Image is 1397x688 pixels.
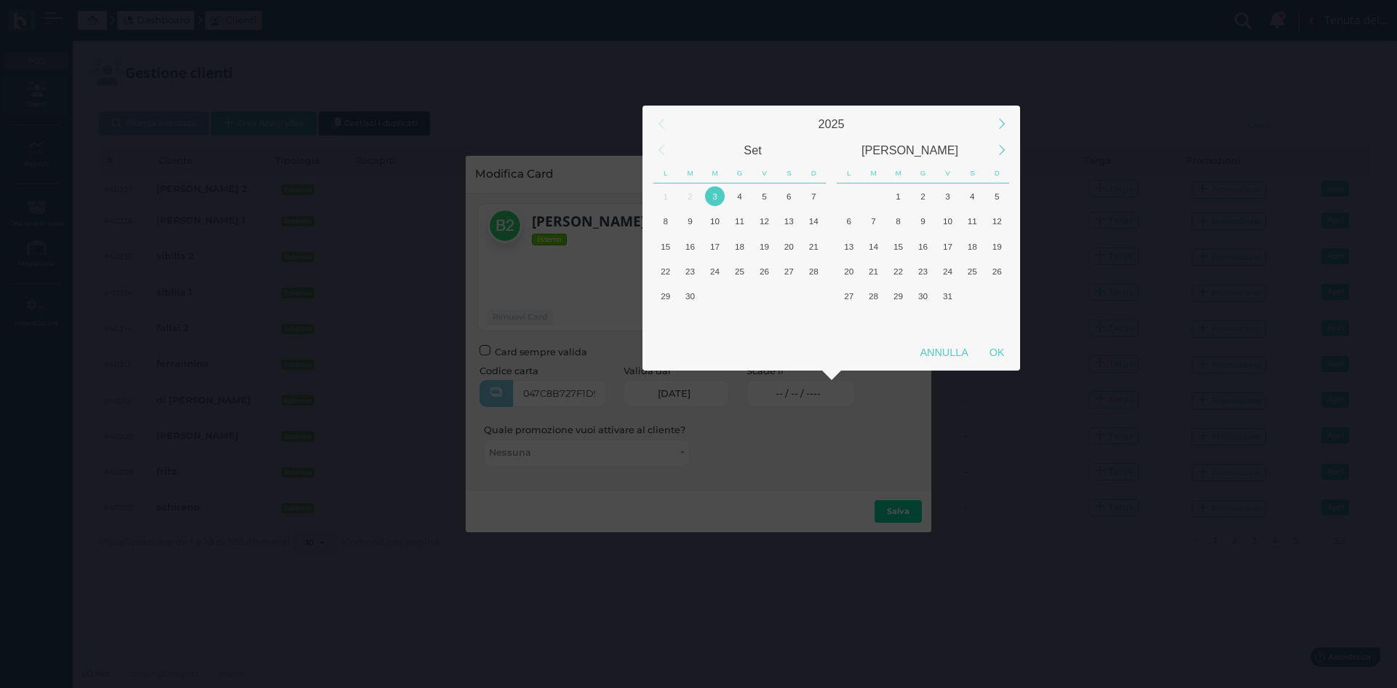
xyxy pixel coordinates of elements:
div: Sabato, Ottobre 4 [960,183,984,208]
div: 25 [963,261,982,281]
div: Sabato, Ottobre 11 [960,209,984,234]
div: Previous Month [645,135,677,166]
div: Sabato, Novembre 8 [960,309,984,333]
div: Venerdì [752,163,777,183]
div: OK [979,339,1015,365]
div: Lunedì, Settembre 29 [837,183,861,208]
div: Sabato, Novembre 1 [960,284,984,309]
div: Martedì, Settembre 23 [678,258,703,283]
div: Giovedì [728,163,752,183]
div: Sabato, Ottobre 4 [776,284,801,309]
div: Domenica, Settembre 21 [801,234,826,258]
div: Venerdì, Ottobre 3 [752,284,776,309]
div: Venerdì, Ottobre 3 [935,183,960,208]
div: Domenica, Ottobre 5 [984,183,1009,208]
div: Lunedì, Settembre 22 [653,258,678,283]
div: 27 [839,286,859,306]
div: Giovedì, Ottobre 9 [728,309,752,333]
div: Giovedì, Settembre 11 [728,209,752,234]
div: Mercoledì, Ottobre 29 [886,284,911,309]
div: 22 [888,261,908,281]
div: Lunedì [837,163,861,183]
div: Oggi, Mercoledì, Settembre 3 [703,183,728,208]
div: Domenica, Ottobre 12 [801,309,826,333]
div: Martedì, Settembre 16 [678,234,703,258]
div: Sabato, Settembre 27 [776,258,801,283]
div: 24 [938,261,958,281]
div: Giovedì [911,163,936,183]
div: 13 [779,211,799,231]
div: Annulla [910,339,979,365]
div: Mercoledì, Ottobre 8 [703,309,728,333]
div: Martedì, Ottobre 7 [861,209,886,234]
div: 15 [656,237,675,256]
div: 21 [864,261,883,281]
div: Lunedì, Ottobre 6 [653,309,678,333]
div: Venerdì, Settembre 19 [752,234,776,258]
div: 18 [730,237,749,256]
div: 12 [755,211,774,231]
div: Martedì, Ottobre 14 [861,234,886,258]
div: Martedì, Ottobre 28 [861,284,886,309]
div: 19 [755,237,774,256]
div: Lunedì, Ottobre 13 [837,234,861,258]
div: Lunedì, Settembre 29 [653,284,678,309]
div: 21 [804,237,824,256]
div: Venerdì, Settembre 5 [752,183,776,208]
div: Previous Year [645,108,677,140]
div: Lunedì, Novembre 3 [837,309,861,333]
div: 4 [730,186,749,206]
div: Settembre [674,137,832,163]
div: Domenica, Ottobre 5 [801,284,826,309]
div: 16 [680,237,700,256]
div: 17 [938,237,958,256]
div: 18 [963,237,982,256]
div: 28 [864,286,883,306]
div: 24 [705,261,725,281]
div: Domenica, Settembre 7 [801,183,826,208]
div: 4 [963,186,982,206]
div: Domenica, Ottobre 19 [984,234,1009,258]
div: Mercoledì, Novembre 5 [886,309,911,333]
div: 15 [888,237,908,256]
div: Martedì [861,163,886,183]
div: Mercoledì, Settembre 10 [703,209,728,234]
div: Giovedì, Settembre 18 [728,234,752,258]
span: Assistenza [43,12,96,23]
div: 10 [938,211,958,231]
div: 8 [888,211,908,231]
div: Sabato [776,163,801,183]
div: Venerdì, Ottobre 24 [935,258,960,283]
div: 6 [779,186,799,206]
div: 29 [888,286,908,306]
div: 8 [656,211,675,231]
div: 26 [987,261,1007,281]
div: Domenica [801,163,826,183]
div: Sabato, Settembre 6 [776,183,801,208]
div: 11 [730,211,749,231]
div: Domenica, Settembre 28 [801,258,826,283]
div: 11 [963,211,982,231]
div: 13 [839,237,859,256]
div: 20 [839,261,859,281]
div: 1 [656,186,675,206]
div: Sabato, Ottobre 25 [960,258,984,283]
div: Venerdì, Ottobre 10 [752,309,776,333]
div: 9 [680,211,700,231]
div: Lunedì [653,163,678,183]
div: Sabato [960,163,984,183]
div: 27 [779,261,799,281]
div: 30 [680,286,700,306]
div: Sabato, Ottobre 11 [776,309,801,333]
div: Next Year [986,108,1017,140]
div: 2 [680,186,700,206]
div: 14 [804,211,824,231]
div: Martedì, Settembre 2 [678,183,703,208]
div: Mercoledì [886,163,911,183]
div: 6 [839,211,859,231]
div: 9 [913,211,933,231]
div: Mercoledì, Settembre 24 [703,258,728,283]
div: 12 [987,211,1007,231]
div: Lunedì, Settembre 1 [653,183,678,208]
div: 5 [987,186,1007,206]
